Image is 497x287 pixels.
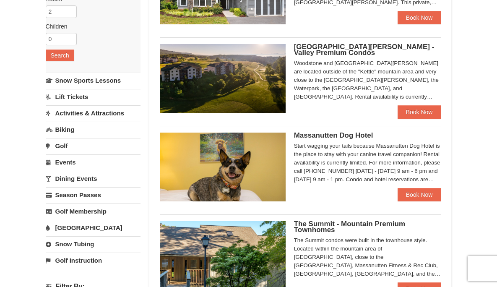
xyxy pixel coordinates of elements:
a: Golf [46,138,141,154]
a: [GEOGRAPHIC_DATA] [46,220,141,235]
div: Start wagging your tails because Massanutten Dog Hotel is the place to stay with your canine trav... [294,142,441,184]
img: 27428181-5-81c892a3.jpg [160,133,286,201]
a: Season Passes [46,187,141,203]
a: Book Now [398,188,441,201]
a: Activities & Attractions [46,105,141,121]
a: Biking [46,122,141,137]
button: Search [46,50,74,61]
a: Book Now [398,105,441,119]
a: Lift Tickets [46,89,141,104]
span: [GEOGRAPHIC_DATA][PERSON_NAME] - Valley Premium Condos [294,43,435,57]
div: The Summit condos were built in the townhouse style. Located within the mountain area of [GEOGRAP... [294,236,441,278]
a: Golf Membership [46,204,141,219]
a: Snow Tubing [46,236,141,252]
label: Children [46,22,135,31]
a: Dining Events [46,171,141,186]
span: Massanutten Dog Hotel [294,131,373,139]
a: Golf Instruction [46,253,141,268]
img: 19219041-4-ec11c166.jpg [160,44,286,113]
a: Book Now [398,11,441,24]
span: The Summit - Mountain Premium Townhomes [294,220,405,234]
a: Snow Sports Lessons [46,73,141,88]
a: Events [46,154,141,170]
div: Woodstone and [GEOGRAPHIC_DATA][PERSON_NAME] are located outside of the "Kettle" mountain area an... [294,59,441,101]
